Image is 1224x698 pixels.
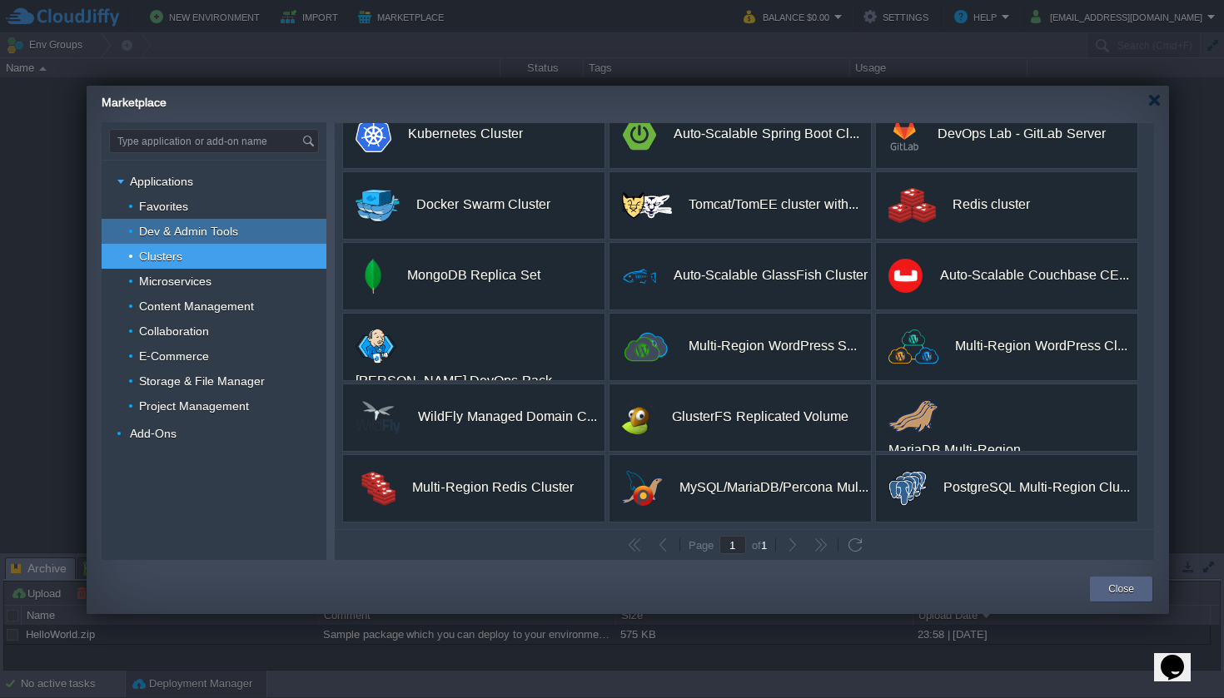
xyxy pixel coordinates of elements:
div: MariaDB Multi-Region Galera Cluster [888,433,1137,468]
button: Close [1108,581,1134,597]
iframe: chat widget [1154,631,1207,681]
img: spring-boot-logo.png [622,117,657,152]
div: Kubernetes Cluster [408,116,522,151]
div: WildFly Managed Domain Cluster [418,399,596,434]
div: MySQL/MariaDB/Percona Multi-Region Cluster [679,470,868,505]
a: Applications [128,174,196,189]
span: 1 [761,539,767,552]
a: Storage & File Manager [137,374,267,389]
div: Page [683,539,719,551]
img: postgres-multiregion-logo.png [888,471,927,506]
a: Microservices [137,274,214,289]
img: redis-cluster.png [888,188,936,223]
a: Favorites [137,199,191,214]
img: mariadb-multi-logo.png [888,399,938,433]
div: Multi-Region Redis Cluster [412,470,573,505]
div: of [746,538,773,552]
div: Multi-Region WordPress Cluster v1 (Alpha) [955,329,1127,364]
a: Collaboration [137,324,211,339]
img: k8s-logo.png [356,117,391,152]
span: Marketplace [102,96,167,109]
div: PostgreSQL Multi-Region Cluster [943,470,1130,505]
a: Add-Ons [128,426,179,441]
img: docker-swarm-logo-89x70.png [356,188,400,223]
img: jenkins-jelastic.png [356,329,396,364]
div: Auto-Scalable Spring Boot Cluster [674,116,859,151]
a: E-Commerce [137,349,211,364]
img: gitlab-logo.png [888,117,921,152]
div: Multi-Region WordPress Standalone [689,329,857,364]
div: Auto-Scalable Couchbase CE Cluster [940,258,1129,293]
img: glusterfs-logo-70px.png [622,400,655,435]
div: Docker Swarm Cluster [416,187,550,222]
img: 82dark-back-01.svg [888,329,938,364]
div: Tomcat/TomEE cluster with High Availability [689,187,858,222]
img: redis-multiregion-logo.png [356,471,396,506]
img: mysql-mariadb-percona-logo.svg [622,471,663,506]
img: wildfly-logo-70px.png [356,400,401,435]
div: MongoDB Replica Set [407,258,540,293]
a: Clusters [137,249,185,264]
div: [PERSON_NAME] DevOps Pack [356,364,552,399]
img: couchbase-logo.png [888,259,923,294]
div: Auto-Scalable GlassFish Cluster [674,258,868,293]
a: Dev & Admin Tools [137,224,241,239]
img: glassfish-logo.png [622,259,657,294]
img: new-logo-multiregion-standalone.svg [622,329,672,364]
a: Content Management [137,299,256,314]
div: GlusterFS Replicated Volume [672,399,848,434]
img: mongodb-70x70.png [356,259,391,294]
div: Redis cluster [953,187,1030,222]
img: tomcat-cluster-logo.svg [622,192,672,219]
div: DevOps Lab - GitLab Server [938,116,1106,151]
a: Project Management [137,399,251,413]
